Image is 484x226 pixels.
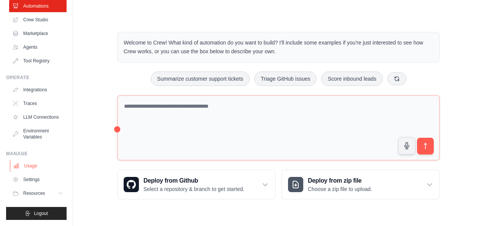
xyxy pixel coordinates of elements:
[6,151,67,157] div: Manage
[6,75,67,81] div: Operate
[124,38,433,56] p: Welcome to Crew! What kind of automation do you want to build? I'll include some examples if you'...
[9,41,67,53] a: Agents
[9,84,67,96] a: Integrations
[9,173,67,186] a: Settings
[9,187,67,199] button: Resources
[151,72,250,86] button: Summarize customer support tickets
[6,207,67,220] button: Logout
[321,72,383,86] button: Score inbound leads
[23,190,45,196] span: Resources
[143,185,244,193] p: Select a repository & branch to get started.
[34,210,48,216] span: Logout
[9,111,67,123] a: LLM Connections
[9,97,67,110] a: Traces
[446,189,484,226] iframe: Chat Widget
[143,176,244,185] h3: Deploy from Github
[9,125,67,143] a: Environment Variables
[9,55,67,67] a: Tool Registry
[9,27,67,40] a: Marketplace
[10,160,67,172] a: Usage
[308,176,372,185] h3: Deploy from zip file
[9,14,67,26] a: Crew Studio
[254,72,317,86] button: Triage GitHub issues
[308,185,372,193] p: Choose a zip file to upload.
